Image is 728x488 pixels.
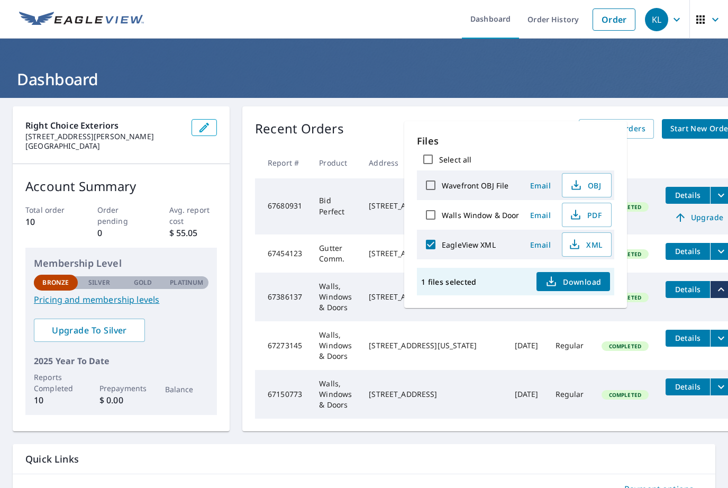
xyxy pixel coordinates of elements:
td: 67680931 [255,178,311,234]
label: EagleView XML [442,240,496,250]
a: Order [593,8,635,31]
p: 0 [97,227,145,239]
button: OBJ [562,173,612,197]
span: Email [528,180,553,191]
span: Details [672,190,704,200]
p: Membership Level [34,256,208,270]
p: 10 [34,394,78,406]
button: detailsBtn-67273145 [666,330,710,347]
span: Details [672,382,704,392]
p: $ 0.00 [99,394,143,406]
p: 2025 Year To Date [34,355,208,367]
button: detailsBtn-67150773 [666,378,710,395]
td: 67273145 [255,321,311,370]
p: Recent Orders [255,119,344,139]
button: Email [524,207,558,223]
p: Silver [88,278,111,287]
span: Details [672,333,704,343]
span: Upgrade To Silver [42,324,136,336]
p: Balance [165,384,209,395]
div: [STREET_ADDRESS] [369,201,497,211]
p: Prepayments [99,383,143,394]
div: [STREET_ADDRESS][PERSON_NAME] [369,292,497,302]
img: EV Logo [19,12,144,28]
button: detailsBtn-67680931 [666,187,710,204]
td: Walls, Windows & Doors [311,370,360,419]
span: Email [528,240,553,250]
td: Walls, Windows & Doors [311,321,360,370]
div: [STREET_ADDRESS] [369,389,497,400]
span: XML [569,238,603,251]
div: [STREET_ADDRESS][US_STATE] [369,340,497,351]
td: 67386137 [255,273,311,321]
a: Upgrade To Silver [34,319,145,342]
p: $ 55.05 [169,227,217,239]
button: detailsBtn-67386137 [666,281,710,298]
p: Quick Links [25,453,703,466]
p: Bronze [42,278,69,287]
td: Regular [547,370,593,419]
div: [STREET_ADDRESS] [369,248,497,259]
td: Bid Perfect [311,178,360,234]
span: Email [528,210,553,220]
label: Select all [439,155,471,165]
h1: Dashboard [13,68,715,90]
button: XML [562,232,612,257]
button: Email [524,177,558,194]
p: [STREET_ADDRESS][PERSON_NAME] [25,132,183,141]
button: detailsBtn-67454123 [666,243,710,260]
p: [GEOGRAPHIC_DATA] [25,141,183,151]
span: OBJ [569,179,603,192]
p: 10 [25,215,74,228]
p: Gold [134,278,152,287]
span: Details [672,246,704,256]
p: 1 files selected [421,277,476,287]
p: Total order [25,204,74,215]
p: Files [417,134,614,148]
td: Walls, Windows & Doors [311,273,360,321]
p: Order pending [97,204,145,227]
p: Account Summary [25,177,217,196]
span: Completed [603,391,648,399]
label: Walls Window & Door [442,210,520,220]
span: Details [672,284,704,294]
td: 67150773 [255,370,311,419]
p: Avg. report cost [169,204,217,227]
td: 67454123 [255,234,311,273]
p: Right Choice Exteriors [25,119,183,132]
td: Gutter Comm. [311,234,360,273]
p: Platinum [170,278,203,287]
a: Pricing and membership levels [34,293,208,306]
td: [DATE] [506,321,547,370]
td: Regular [547,321,593,370]
div: KL [645,8,668,31]
button: Email [524,237,558,253]
th: Product [311,147,360,178]
label: Wavefront OBJ File [442,180,508,191]
span: PDF [569,209,603,221]
th: Report # [255,147,311,178]
a: View All Orders [579,119,654,139]
span: Upgrade [672,211,725,224]
span: Completed [603,342,648,350]
button: PDF [562,203,612,227]
td: [DATE] [506,370,547,419]
button: Download [536,272,609,291]
span: Download [545,275,601,288]
p: Reports Completed [34,372,78,394]
th: Address [360,147,506,178]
